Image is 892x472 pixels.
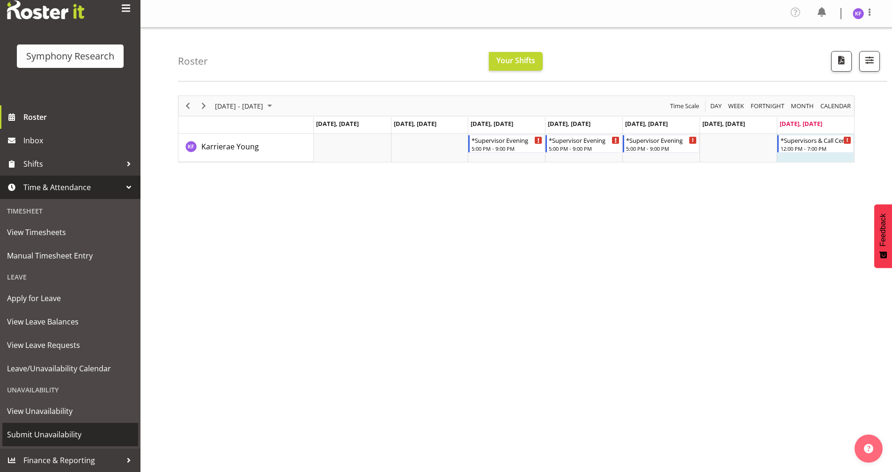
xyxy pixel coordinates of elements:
[2,357,138,380] a: Leave/Unavailability Calendar
[2,244,138,267] a: Manual Timesheet Entry
[709,100,723,112] button: Timeline Day
[859,51,880,72] button: Filter Shifts
[182,100,194,112] button: Previous
[178,134,314,162] td: Karrierae Young resource
[23,133,136,147] span: Inbox
[2,221,138,244] a: View Timesheets
[831,51,852,72] button: Download a PDF of the roster according to the set date range.
[7,291,133,305] span: Apply for Leave
[489,52,543,71] button: Your Shifts
[471,119,513,128] span: [DATE], [DATE]
[7,361,133,376] span: Leave/Unavailability Calendar
[7,315,133,329] span: View Leave Balances
[180,96,196,116] div: Previous
[394,119,436,128] span: [DATE], [DATE]
[7,0,84,19] img: Rosterit website logo
[196,96,212,116] div: Next
[7,428,133,442] span: Submit Unavailability
[789,100,816,112] button: Timeline Month
[623,135,699,153] div: Karrierae Young"s event - *Supervisor Evening Begin From Friday, September 5, 2025 at 5:00:00 PM ...
[7,249,133,263] span: Manual Timesheet Entry
[178,56,208,66] h4: Roster
[496,55,535,66] span: Your Shifts
[2,333,138,357] a: View Leave Requests
[781,145,851,152] div: 12:00 PM - 7:00 PM
[214,100,264,112] span: [DATE] - [DATE]
[548,119,590,128] span: [DATE], [DATE]
[472,135,542,145] div: *Supervisor Evening
[2,267,138,287] div: Leave
[23,453,122,467] span: Finance & Reporting
[7,404,133,418] span: View Unavailability
[777,135,854,153] div: Karrierae Young"s event - *Supervisors & Call Centre Weekend Begin From Sunday, September 7, 2025...
[750,100,785,112] span: Fortnight
[2,287,138,310] a: Apply for Leave
[26,49,114,63] div: Symphony Research
[23,180,122,194] span: Time & Attendance
[546,135,622,153] div: Karrierae Young"s event - *Supervisor Evening Begin From Thursday, September 4, 2025 at 5:00:00 P...
[2,380,138,399] div: Unavailability
[790,100,815,112] span: Month
[549,145,619,152] div: 5:00 PM - 9:00 PM
[669,100,700,112] span: Time Scale
[2,201,138,221] div: Timesheet
[874,204,892,268] button: Feedback - Show survey
[780,119,822,128] span: [DATE], [DATE]
[23,157,122,171] span: Shifts
[625,119,668,128] span: [DATE], [DATE]
[2,399,138,423] a: View Unavailability
[2,423,138,446] a: Submit Unavailability
[7,338,133,352] span: View Leave Requests
[198,100,210,112] button: Next
[727,100,745,112] span: Week
[468,135,545,153] div: Karrierae Young"s event - *Supervisor Evening Begin From Wednesday, September 3, 2025 at 5:00:00 ...
[23,110,136,124] span: Roster
[314,134,854,162] table: Timeline Week of September 7, 2025
[669,100,701,112] button: Time Scale
[781,135,851,145] div: *Supervisors & Call Centre Weekend
[864,444,873,453] img: help-xxl-2.png
[709,100,722,112] span: Day
[819,100,852,112] span: calendar
[819,100,853,112] button: Month
[549,135,619,145] div: *Supervisor Evening
[7,225,133,239] span: View Timesheets
[214,100,276,112] button: September 01 - 07, 2025
[178,96,855,162] div: Timeline Week of September 7, 2025
[626,135,697,145] div: *Supervisor Evening
[727,100,746,112] button: Timeline Week
[702,119,745,128] span: [DATE], [DATE]
[749,100,786,112] button: Fortnight
[626,145,697,152] div: 5:00 PM - 9:00 PM
[472,145,542,152] div: 5:00 PM - 9:00 PM
[879,214,887,246] span: Feedback
[201,141,259,152] a: Karrierae Young
[316,119,359,128] span: [DATE], [DATE]
[853,8,864,19] img: karrierae-frydenlund1891.jpg
[2,310,138,333] a: View Leave Balances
